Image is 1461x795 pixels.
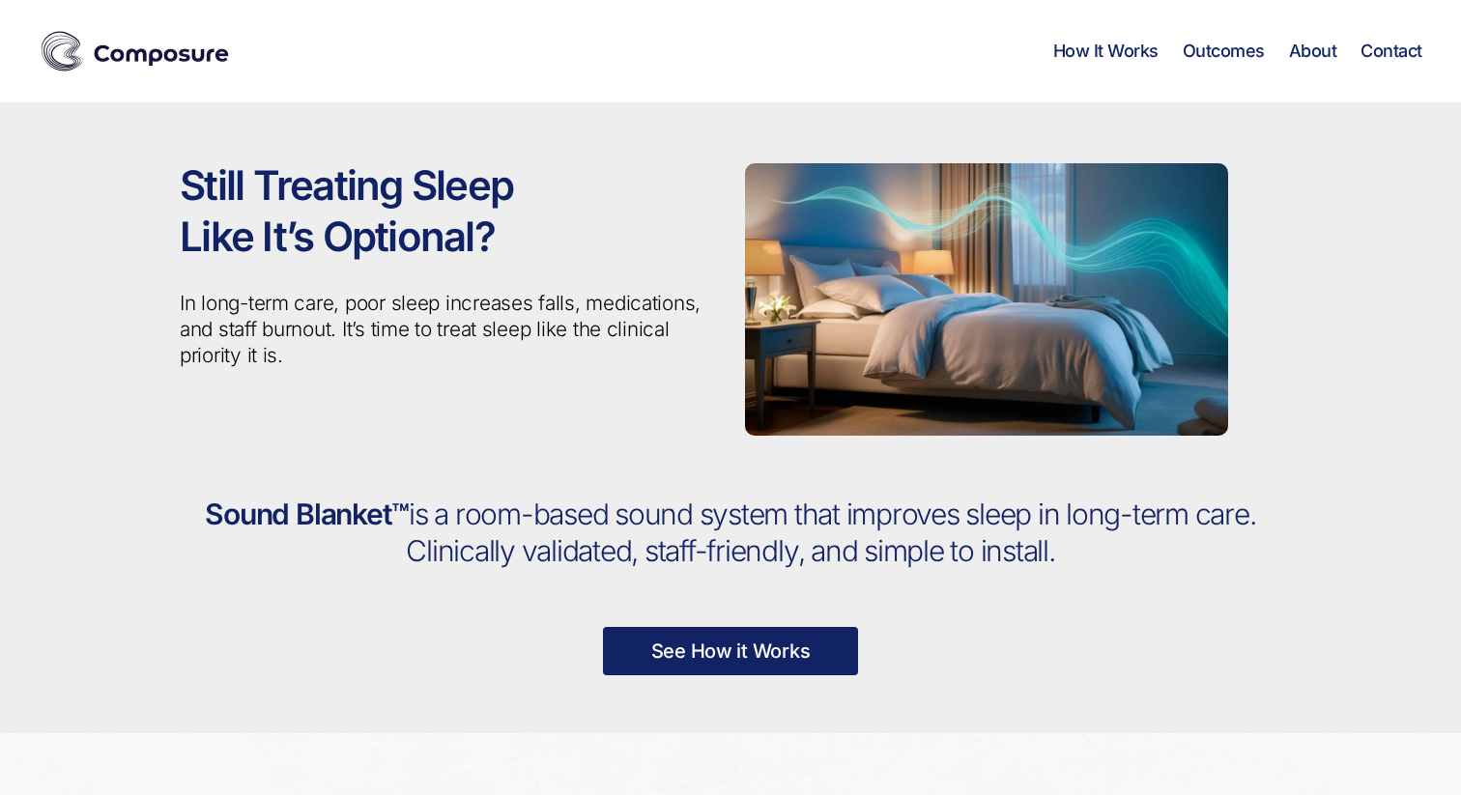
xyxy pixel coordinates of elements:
a: See How it Works [603,627,859,675]
span: is a room-based sound system that improves sleep in long-term care. Clinically validated, staff-f... [406,497,1255,568]
img: Composure [39,27,232,75]
h2: Sound Blanket™ [180,497,1281,569]
a: About [1289,41,1337,62]
h1: Still Treating Sleep Like It’s Optional? [180,160,716,262]
nav: Horizontal [1053,41,1422,62]
a: Contact [1361,41,1422,62]
a: Outcomes [1183,41,1265,62]
p: In long-term care, poor sleep increases falls, medications, and staff burnout. It’s time to treat... [180,291,716,369]
a: How It Works [1053,41,1159,62]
